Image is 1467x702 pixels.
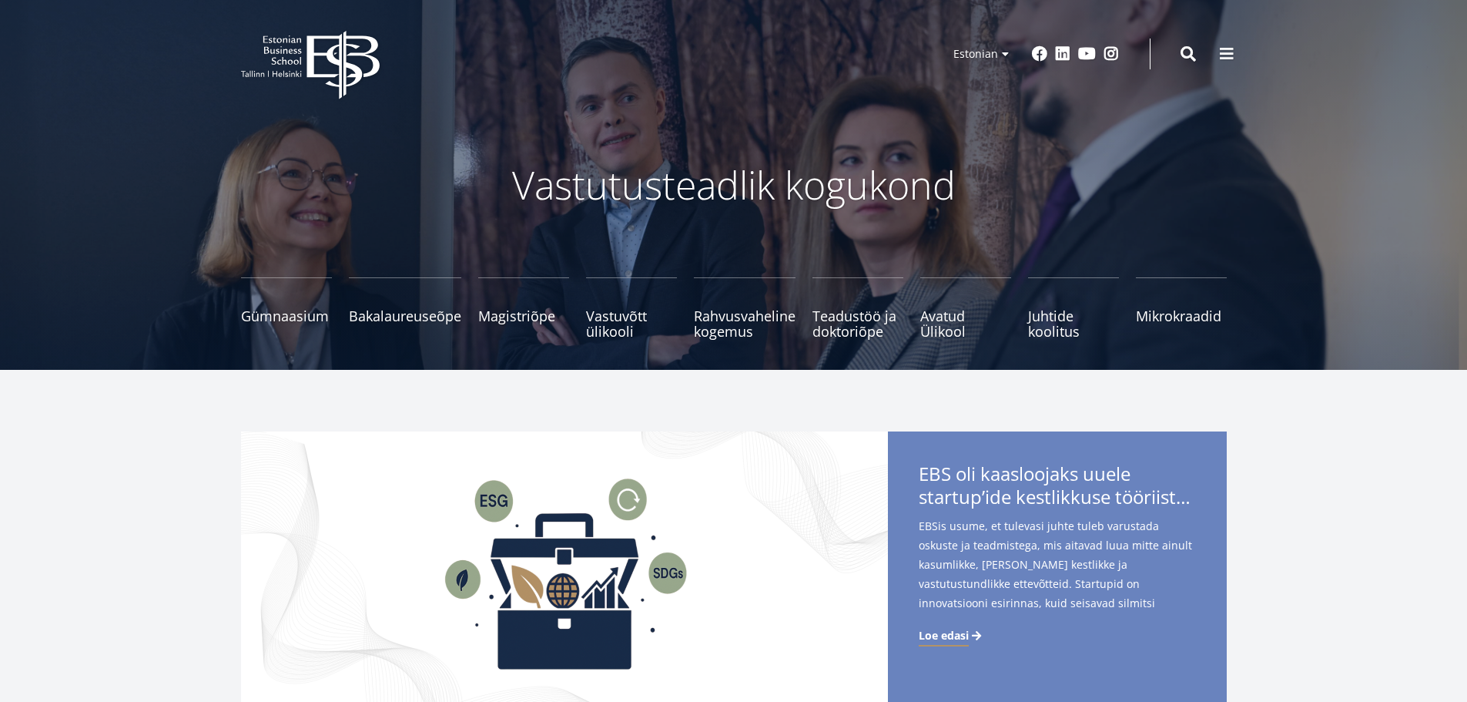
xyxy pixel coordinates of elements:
[1136,308,1227,324] span: Mikrokraadid
[919,628,984,643] a: Loe edasi
[1078,46,1096,62] a: Youtube
[1032,46,1047,62] a: Facebook
[1104,46,1119,62] a: Instagram
[812,308,903,339] span: Teadustöö ja doktoriõpe
[919,628,969,643] span: Loe edasi
[694,308,795,339] span: Rahvusvaheline kogemus
[919,485,1196,509] span: startup’ide kestlikkuse tööriistakastile
[1028,277,1119,339] a: Juhtide koolitus
[349,308,461,324] span: Bakalaureuseõpe
[919,462,1196,513] span: EBS oli kaasloojaks uuele
[1028,308,1119,339] span: Juhtide koolitus
[241,308,332,324] span: Gümnaasium
[478,277,569,339] a: Magistriõpe
[326,162,1142,208] p: Vastutusteadlik kogukond
[241,277,332,339] a: Gümnaasium
[920,277,1011,339] a: Avatud Ülikool
[1055,46,1070,62] a: Linkedin
[694,277,795,339] a: Rahvusvaheline kogemus
[478,308,569,324] span: Magistriõpe
[586,277,677,339] a: Vastuvõtt ülikooli
[349,277,461,339] a: Bakalaureuseõpe
[920,308,1011,339] span: Avatud Ülikool
[1136,277,1227,339] a: Mikrokraadid
[586,308,677,339] span: Vastuvõtt ülikooli
[812,277,903,339] a: Teadustöö ja doktoriõpe
[919,516,1196,637] span: EBSis usume, et tulevasi juhte tuleb varustada oskuste ja teadmistega, mis aitavad luua mitte ain...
